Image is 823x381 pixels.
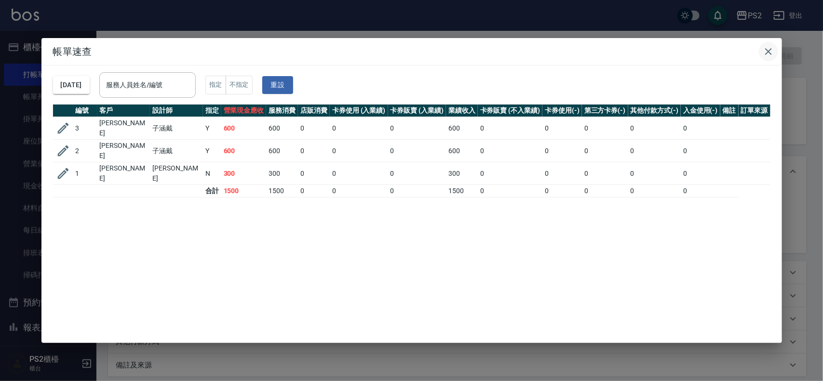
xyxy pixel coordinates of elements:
button: 不指定 [226,76,253,94]
th: 第三方卡券(-) [582,105,628,117]
td: 0 [681,185,720,197]
th: 客戶 [97,105,150,117]
td: 0 [628,117,681,140]
h2: 帳單速查 [41,38,782,65]
td: 600 [266,117,298,140]
td: 0 [628,185,681,197]
th: 營業現金應收 [221,105,267,117]
button: [DATE] [53,76,90,94]
td: Y [203,117,221,140]
td: 600 [446,140,478,162]
td: [PERSON_NAME] [150,162,203,185]
td: 0 [388,185,446,197]
td: Y [203,140,221,162]
td: 0 [330,162,388,185]
td: 0 [388,140,446,162]
td: 0 [330,185,388,197]
td: 0 [582,140,628,162]
td: 600 [446,117,478,140]
th: 編號 [73,105,97,117]
td: [PERSON_NAME] [97,117,150,140]
th: 卡券販賣 (入業績) [388,105,446,117]
td: 300 [446,162,478,185]
td: 300 [221,162,267,185]
td: 0 [298,117,330,140]
td: 0 [628,162,681,185]
td: 0 [582,162,628,185]
td: 0 [478,140,542,162]
td: 0 [681,140,720,162]
td: 600 [221,117,267,140]
td: 0 [542,185,582,197]
td: 0 [478,117,542,140]
td: 0 [298,140,330,162]
td: 1500 [266,185,298,197]
td: 2 [73,140,97,162]
td: [PERSON_NAME] [97,162,150,185]
th: 指定 [203,105,221,117]
th: 業績收入 [446,105,478,117]
td: [PERSON_NAME] [97,140,150,162]
td: 0 [298,185,330,197]
td: 0 [330,117,388,140]
button: 重設 [262,76,293,94]
td: N [203,162,221,185]
th: 設計師 [150,105,203,117]
td: 0 [681,117,720,140]
td: 子涵戴 [150,117,203,140]
th: 店販消費 [298,105,330,117]
td: 合計 [203,185,221,197]
th: 入金使用(-) [681,105,720,117]
td: 0 [542,117,582,140]
td: 0 [478,185,542,197]
td: 0 [582,117,628,140]
td: 3 [73,117,97,140]
td: 1 [73,162,97,185]
td: 0 [681,162,720,185]
th: 其他付款方式(-) [628,105,681,117]
th: 備註 [720,105,739,117]
td: 1500 [446,185,478,197]
th: 卡券使用 (入業績) [330,105,388,117]
th: 卡券販賣 (不入業績) [478,105,542,117]
td: 600 [221,140,267,162]
th: 訂單來源 [739,105,770,117]
td: 0 [542,162,582,185]
th: 服務消費 [266,105,298,117]
th: 卡券使用(-) [542,105,582,117]
td: 600 [266,140,298,162]
td: 0 [478,162,542,185]
td: 0 [542,140,582,162]
td: 子涵戴 [150,140,203,162]
td: 0 [388,117,446,140]
td: 0 [330,140,388,162]
td: 0 [388,162,446,185]
td: 300 [266,162,298,185]
td: 0 [298,162,330,185]
td: 0 [628,140,681,162]
button: 指定 [205,76,226,94]
td: 1500 [221,185,267,197]
td: 0 [582,185,628,197]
